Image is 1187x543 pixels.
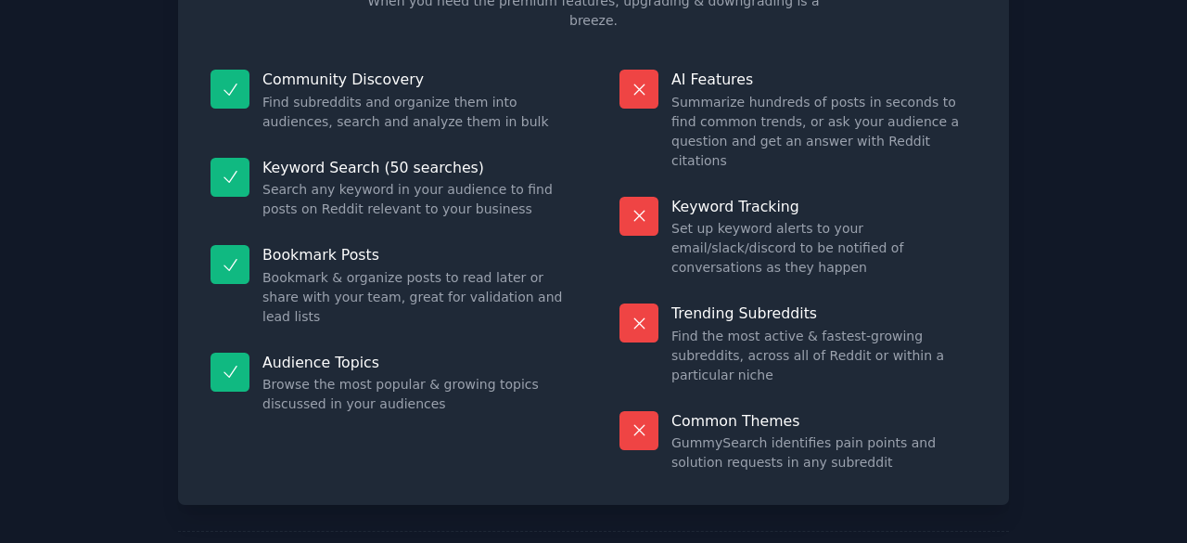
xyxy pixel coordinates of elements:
[671,327,976,385] dd: Find the most active & fastest-growing subreddits, across all of Reddit or within a particular niche
[262,245,568,265] p: Bookmark Posts
[262,70,568,89] p: Community Discovery
[671,304,976,323] p: Trending Subreddits
[671,197,976,216] p: Keyword Tracking
[671,433,976,472] dd: GummySearch identifies pain points and solution requests in any subreddit
[671,93,976,171] dd: Summarize hundreds of posts in seconds to find common trends, or ask your audience a question and...
[262,353,568,372] p: Audience Topics
[262,180,568,219] dd: Search any keyword in your audience to find posts on Reddit relevant to your business
[671,411,976,431] p: Common Themes
[671,70,976,89] p: AI Features
[671,219,976,278] dd: Set up keyword alerts to your email/slack/discord to be notified of conversations as they happen
[262,268,568,327] dd: Bookmark & organize posts to read later or share with your team, great for validation and lead lists
[262,93,568,132] dd: Find subreddits and organize them into audiences, search and analyze them in bulk
[262,158,568,177] p: Keyword Search (50 searches)
[262,375,568,414] dd: Browse the most popular & growing topics discussed in your audiences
